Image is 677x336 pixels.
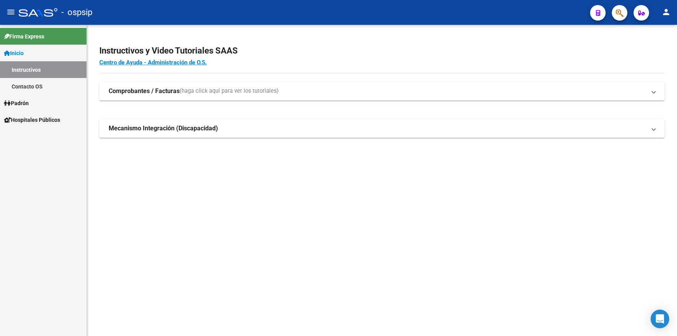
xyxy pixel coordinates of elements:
[109,124,218,133] strong: Mecanismo Integración (Discapacidad)
[6,7,16,17] mat-icon: menu
[99,82,665,100] mat-expansion-panel-header: Comprobantes / Facturas(haga click aquí para ver los tutoriales)
[99,59,207,66] a: Centro de Ayuda - Administración de O.S.
[4,99,29,107] span: Padrón
[99,43,665,58] h2: Instructivos y Video Tutoriales SAAS
[61,4,92,21] span: - ospsip
[4,49,24,57] span: Inicio
[180,87,279,95] span: (haga click aquí para ver los tutoriales)
[661,7,671,17] mat-icon: person
[4,32,44,41] span: Firma Express
[4,116,60,124] span: Hospitales Públicos
[651,310,669,328] div: Open Intercom Messenger
[109,87,180,95] strong: Comprobantes / Facturas
[99,119,665,138] mat-expansion-panel-header: Mecanismo Integración (Discapacidad)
